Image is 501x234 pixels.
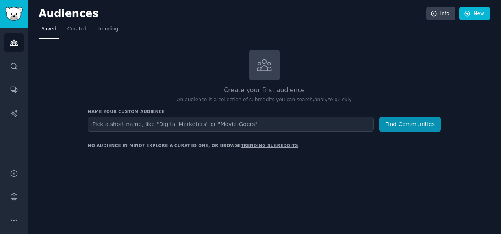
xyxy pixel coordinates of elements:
[88,85,441,95] h2: Create your first audience
[65,23,89,39] a: Curated
[241,143,298,148] a: trending subreddits
[88,109,441,114] h3: Name your custom audience
[379,117,441,132] button: Find Communities
[88,143,300,148] div: No audience in mind? Explore a curated one, or browse .
[67,26,87,33] span: Curated
[5,7,23,21] img: GummySearch logo
[459,7,490,20] a: New
[41,26,56,33] span: Saved
[426,7,455,20] a: Info
[88,117,374,132] input: Pick a short name, like "Digital Marketers" or "Movie-Goers"
[95,23,121,39] a: Trending
[88,97,441,104] p: An audience is a collection of subreddits you can search/analyze quickly
[98,26,118,33] span: Trending
[39,7,426,20] h2: Audiences
[39,23,59,39] a: Saved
